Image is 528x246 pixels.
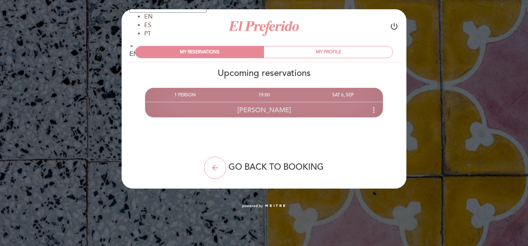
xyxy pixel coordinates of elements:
i: power_settings_new [390,22,399,31]
span: GO BACK TO BOOKING [228,162,324,172]
button: power_settings_new [390,22,399,33]
span: EN [144,13,153,20]
button: arrow_back [204,157,226,179]
i: arrow_back [211,163,220,172]
h2: Upcoming reservations [121,68,407,79]
i: more_vert [369,106,378,114]
div: SAT 6, SEP [304,88,383,102]
div: 19:00 [224,88,303,102]
a: El Preferido [218,17,310,38]
span: [PERSON_NAME] [237,106,291,114]
img: MEITRE [265,204,286,208]
div: 1 PERSON [145,88,224,102]
span: PT [144,30,151,37]
span: ES [144,21,151,29]
a: powered by [242,203,286,209]
div: MY PROFILE [264,46,393,58]
div: MY RESERVATIONS [135,46,264,58]
span: powered by [242,203,263,209]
